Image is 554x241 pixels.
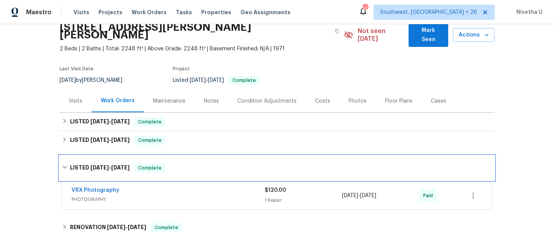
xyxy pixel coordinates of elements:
span: [DATE] [360,193,376,198]
span: Nivetha U [513,8,542,16]
div: 1 Repair [265,196,342,204]
span: Southwest, [GEOGRAPHIC_DATA] + 26 [380,8,477,16]
span: Maestro [26,8,52,16]
span: Not seen [DATE] [358,27,404,43]
div: Work Orders [101,97,135,105]
span: Properties [201,8,231,16]
span: [DATE] [107,224,125,230]
div: LISTED [DATE]-[DATE]Complete [60,131,494,150]
span: Complete [135,164,165,172]
div: Cases [431,97,446,105]
span: Mark Seen [415,26,442,45]
span: Complete [135,118,165,126]
span: Last Visit Date [60,66,93,71]
span: - [107,224,146,230]
div: by [PERSON_NAME] [60,76,132,85]
div: LISTED [DATE]-[DATE]Complete [60,156,494,180]
button: Actions [453,28,494,42]
span: Geo Assignments [240,8,290,16]
button: Mark Seen [409,23,448,47]
span: - [190,78,224,83]
div: LISTED [DATE]-[DATE]Complete [60,113,494,131]
span: [DATE] [90,165,109,170]
span: [DATE] [342,193,358,198]
span: Complete [229,78,259,83]
div: Notes [204,97,219,105]
div: 524 [362,5,368,12]
span: Tasks [176,10,192,15]
span: - [90,137,130,143]
span: $120.00 [265,188,286,193]
span: [DATE] [90,137,109,143]
h2: [STREET_ADDRESS][PERSON_NAME][PERSON_NAME] [60,23,330,39]
span: Complete [135,136,165,144]
span: [DATE] [111,137,130,143]
div: Costs [315,97,330,105]
span: [DATE] [90,119,109,124]
span: [DATE] [208,78,224,83]
div: Maintenance [153,97,185,105]
span: - [90,119,130,124]
h6: LISTED [70,136,130,145]
span: [DATE] [190,78,206,83]
span: Project [173,66,190,71]
span: Complete [152,224,181,231]
span: [DATE] [60,78,76,83]
span: Projects [98,8,122,16]
div: Condition Adjustments [237,97,297,105]
span: [DATE] [111,119,130,124]
h6: RENOVATION [70,223,146,232]
a: VRX Photography [72,188,119,193]
span: - [342,192,376,199]
div: RENOVATION [DATE]-[DATE]Complete [60,218,494,237]
button: Copy Address [330,24,344,38]
span: Listed [173,78,260,83]
span: [DATE] [111,165,130,170]
div: Visits [69,97,82,105]
span: Visits [73,8,89,16]
span: - [90,165,130,170]
span: 2 Beds | 2 Baths | Total: 2248 ft² | Above Grade: 2248 ft² | Basement Finished: N/A | 1971 [60,45,344,53]
span: [DATE] [128,224,146,230]
span: Actions [459,30,488,40]
div: Floor Plans [385,97,412,105]
h6: LISTED [70,163,130,173]
div: Photos [349,97,367,105]
span: Work Orders [132,8,167,16]
span: Paid [423,192,436,199]
span: PHOTOGRAPHY [72,196,265,203]
h6: LISTED [70,117,130,126]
